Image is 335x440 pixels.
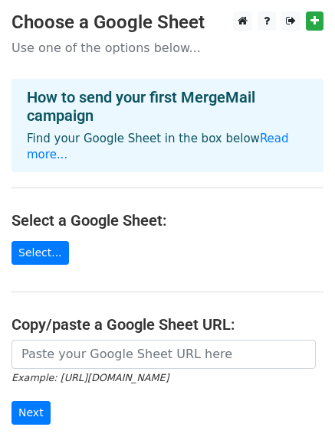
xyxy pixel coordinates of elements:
[11,40,324,56] p: Use one of the options below...
[27,132,289,161] a: Read more...
[11,211,324,230] h4: Select a Google Sheet:
[11,11,324,34] h3: Choose a Google Sheet
[11,315,324,334] h4: Copy/paste a Google Sheet URL:
[11,401,51,425] input: Next
[27,131,308,163] p: Find your Google Sheet in the box below
[27,88,308,125] h4: How to send your first MergeMail campaign
[11,372,169,383] small: Example: [URL][DOMAIN_NAME]
[11,241,69,265] a: Select...
[11,340,316,369] input: Paste your Google Sheet URL here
